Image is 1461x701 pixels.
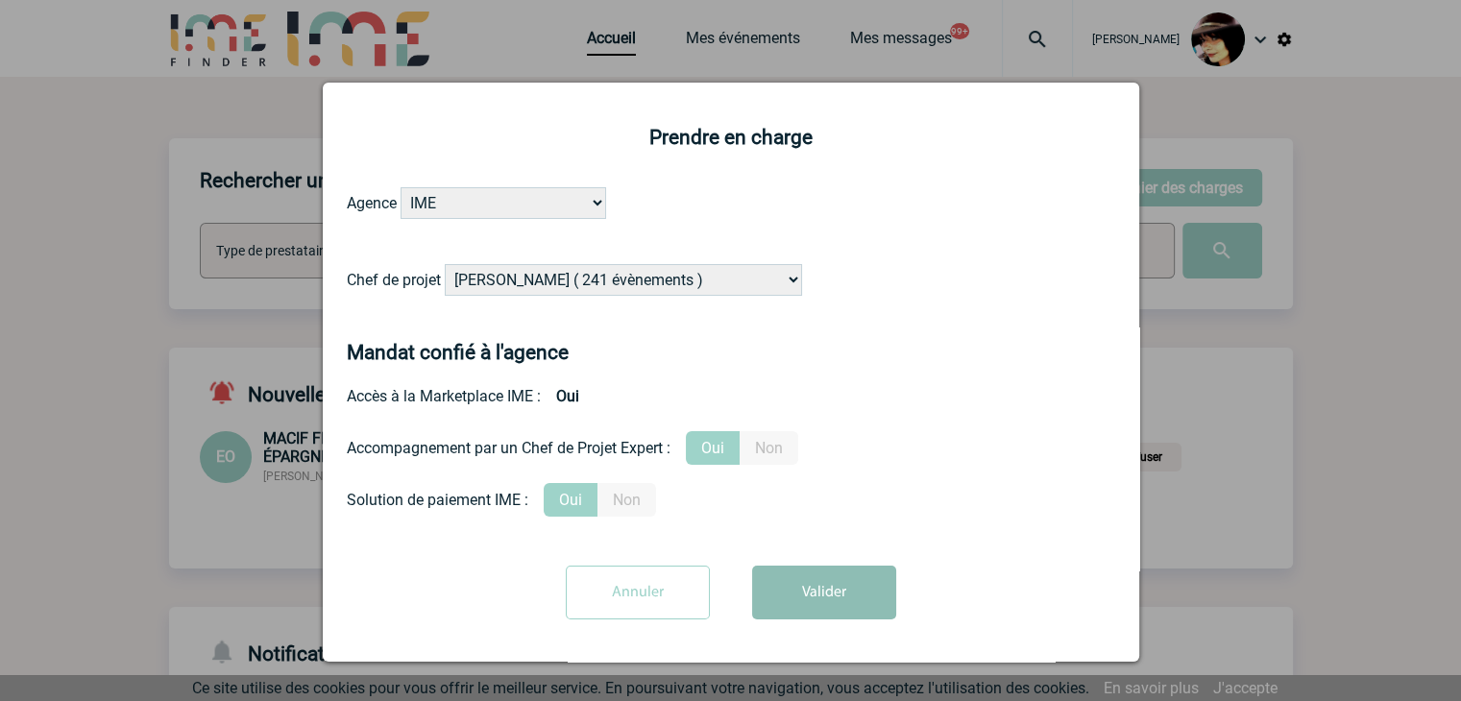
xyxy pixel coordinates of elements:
[544,483,597,517] label: Oui
[347,491,528,509] div: Solution de paiement IME :
[597,483,656,517] label: Non
[740,431,798,465] label: Non
[752,566,896,619] button: Valider
[347,379,1115,413] div: Accès à la Marketplace IME :
[347,126,1115,149] h2: Prendre en charge
[347,431,1115,465] div: Prestation payante
[347,483,1115,517] div: Conformité aux process achat client, Prise en charge de la facturation, Mutualisation de plusieur...
[566,566,710,619] input: Annuler
[686,431,740,465] label: Oui
[347,439,670,457] div: Accompagnement par un Chef de Projet Expert :
[541,379,595,413] b: Oui
[347,271,441,289] label: Chef de projet
[347,194,397,212] label: Agence
[347,341,569,364] h4: Mandat confié à l'agence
